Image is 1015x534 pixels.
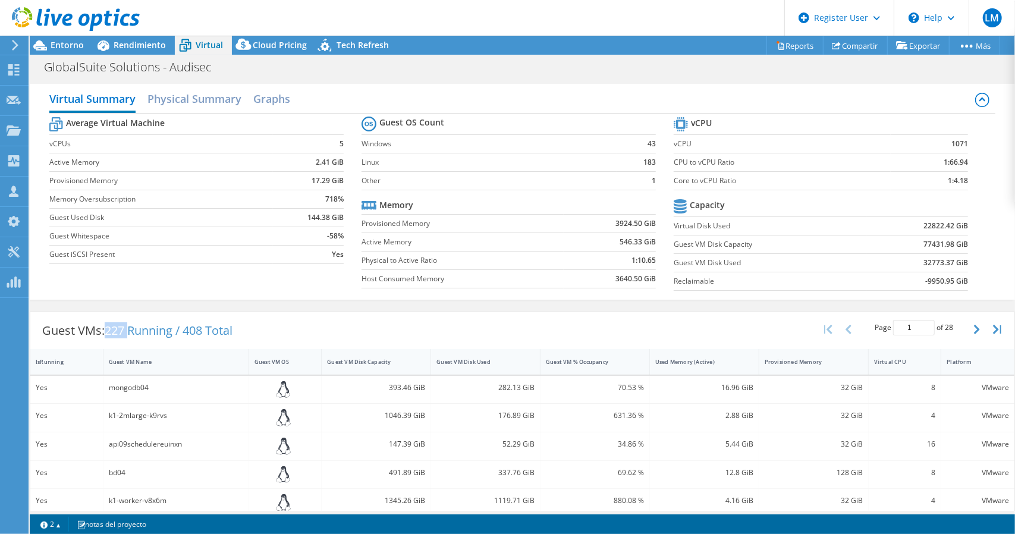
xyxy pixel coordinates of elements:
div: Yes [36,409,98,422]
div: 2.88 GiB [655,409,753,422]
a: notas del proyecto [68,517,155,532]
b: 1:66.94 [944,156,968,168]
div: Guest VMs: [30,312,244,349]
label: Memory Oversubscription [49,193,273,205]
div: 32 GiB [765,438,863,451]
div: 5.44 GiB [655,438,753,451]
div: VMware [947,409,1009,422]
input: jump to page [893,320,935,335]
div: 176.89 GiB [436,409,535,422]
b: 43 [648,138,656,150]
div: 8 [874,466,936,479]
label: Provisioned Memory [362,218,564,230]
h2: Virtual Summary [49,87,136,113]
label: Active Memory [362,236,564,248]
b: 1:10.65 [631,255,656,266]
b: Guest OS Count [379,117,444,128]
div: 32 GiB [765,381,863,394]
a: Exportar [887,36,950,55]
a: Más [949,36,1000,55]
div: 4.16 GiB [655,494,753,507]
h2: Physical Summary [147,87,241,111]
label: Guest VM Disk Capacity [674,238,866,250]
div: 1119.71 GiB [436,494,535,507]
b: 22822.42 GiB [923,220,968,232]
div: Yes [36,466,98,479]
div: Provisioned Memory [765,358,849,366]
h1: GlobalSuite Solutions - Audisec [39,61,230,74]
b: Average Virtual Machine [66,117,165,129]
div: Guest VM Name [109,358,229,366]
span: Entorno [51,39,84,51]
b: 718% [325,193,344,205]
b: vCPU [691,117,712,129]
label: Provisioned Memory [49,175,273,187]
span: 227 Running / 408 Total [105,322,232,338]
label: CPU to vCPU Ratio [674,156,891,168]
b: 1:4.18 [948,175,968,187]
div: VMware [947,494,1009,507]
div: VMware [947,466,1009,479]
div: 12.8 GiB [655,466,753,479]
div: IsRunning [36,358,83,366]
b: 144.38 GiB [307,212,344,224]
b: 2.41 GiB [316,156,344,168]
div: VMware [947,438,1009,451]
div: 16.96 GiB [655,381,753,394]
div: bd04 [109,466,243,479]
div: Guest VM Disk Used [436,358,520,366]
div: 880.08 % [546,494,644,507]
label: Guest Used Disk [49,212,273,224]
label: Guest VM Disk Used [674,257,866,269]
div: 631.36 % [546,409,644,422]
div: 393.46 GiB [327,381,425,394]
label: Guest Whitespace [49,230,273,242]
div: k1-worker-v8x6m [109,494,243,507]
b: 77431.98 GiB [923,238,968,250]
b: Memory [379,199,413,211]
div: Guest VM OS [254,358,302,366]
div: k1-2mlarge-k9rvs [109,409,243,422]
label: Other [362,175,617,187]
div: Used Memory (Active) [655,358,739,366]
a: Compartir [823,36,888,55]
h2: Graphs [253,87,290,111]
b: 3924.50 GiB [615,218,656,230]
b: 32773.37 GiB [923,257,968,269]
div: 52.29 GiB [436,438,535,451]
b: -58% [327,230,344,242]
span: Page of [875,320,953,335]
span: LM [983,8,1002,27]
a: 2 [32,517,69,532]
div: Yes [36,494,98,507]
div: Virtual CPU [874,358,922,366]
div: VMware [947,381,1009,394]
label: Guest iSCSI Present [49,249,273,260]
div: 69.62 % [546,466,644,479]
span: Virtual [196,39,223,51]
div: 32 GiB [765,409,863,422]
label: Host Consumed Memory [362,273,564,285]
div: mongodb04 [109,381,243,394]
div: 70.53 % [546,381,644,394]
span: 28 [945,322,953,332]
b: 17.29 GiB [312,175,344,187]
div: 4 [874,494,936,507]
label: Active Memory [49,156,273,168]
div: 16 [874,438,936,451]
div: Guest VM % Occupancy [546,358,630,366]
div: 32 GiB [765,494,863,507]
label: Virtual Disk Used [674,220,866,232]
div: Yes [36,381,98,394]
div: Yes [36,438,98,451]
span: Rendimiento [114,39,166,51]
label: Linux [362,156,617,168]
div: Guest VM Disk Capacity [327,358,411,366]
b: Capacity [690,199,725,211]
div: 128 GiB [765,466,863,479]
b: 1071 [951,138,968,150]
b: Yes [332,249,344,260]
b: -9950.95 GiB [925,275,968,287]
b: 5 [340,138,344,150]
div: api09schedulereuinxn [109,438,243,451]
